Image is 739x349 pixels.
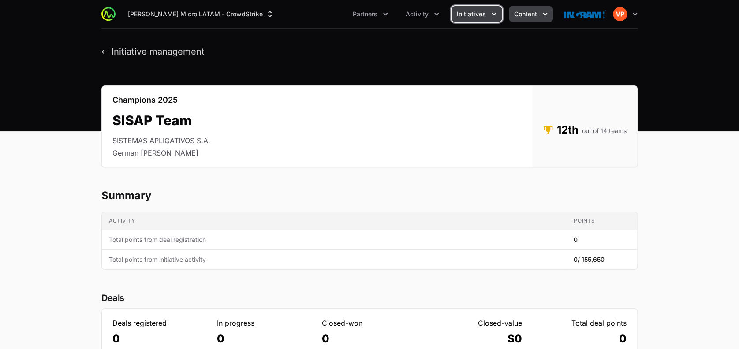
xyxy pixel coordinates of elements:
dd: 0 [112,332,208,346]
div: Content menu [509,6,553,22]
button: [PERSON_NAME] Micro LATAM - CrowdStrike [123,6,280,22]
dt: Deals registered [112,318,208,328]
li: German [PERSON_NAME] [112,148,210,158]
span: 0 [574,255,605,264]
section: SISAP Team's progress summary [101,189,638,270]
dd: 12th [543,123,627,137]
span: Initiatives [457,10,486,19]
span: Total points from deal registration [109,235,560,244]
span: Content [514,10,537,19]
span: Total points from initiative activity [109,255,560,264]
section: SISAP Team's details [101,85,638,167]
button: Partners [347,6,393,22]
button: Content [509,6,553,22]
div: Initiatives menu [452,6,502,22]
li: SISTEMAS APLICATIVOS S.A. [112,135,210,146]
div: Supplier switch menu [123,6,280,22]
span: / 155,650 [578,256,605,263]
dt: Total deal points [531,318,627,328]
th: Points [567,212,637,230]
span: Partners [353,10,377,19]
p: Champions 2025 [112,95,210,105]
dd: 0 [217,332,313,346]
span: 0 [574,235,578,244]
img: ActivitySource [101,7,116,21]
div: Activity menu [400,6,444,22]
dt: Closed-won [321,318,417,328]
div: Main navigation [116,6,553,22]
dt: Closed-value [426,318,522,328]
h2: Summary [101,189,638,203]
h2: Deals [101,291,638,305]
dt: In progress [217,318,313,328]
span: Activity [406,10,429,19]
button: ← Initiative management [101,46,205,57]
dd: $0 [426,332,522,346]
button: Activity [400,6,444,22]
h2: SISAP Team [112,112,210,128]
dd: 0 [321,332,417,346]
dd: 0 [531,332,627,346]
th: Activity [102,212,567,230]
img: Vanessa ParedesAyala [613,7,627,21]
img: Ingram Micro LATAM [564,5,606,23]
button: Initiatives [452,6,502,22]
div: Partners menu [347,6,393,22]
span: out of 14 teams [582,126,627,135]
